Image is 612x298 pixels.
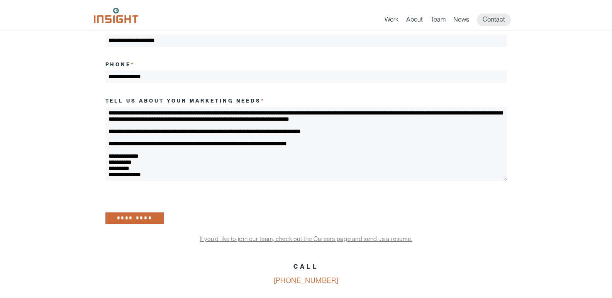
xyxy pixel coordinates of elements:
[274,276,339,285] a: [PHONE_NUMBER]
[385,13,519,26] nav: primary navigation menu
[477,13,511,26] a: Contact
[94,8,138,23] img: Insight Marketing Design
[385,15,398,26] a: Work
[200,235,412,242] a: If you’d like to join our team, check out the Careers page and send us a resume.
[453,15,469,26] a: News
[431,15,446,26] a: Team
[406,15,423,26] a: About
[293,263,319,270] strong: CALL
[105,61,135,67] label: Phone
[105,98,265,104] label: Tell us about your marketing needs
